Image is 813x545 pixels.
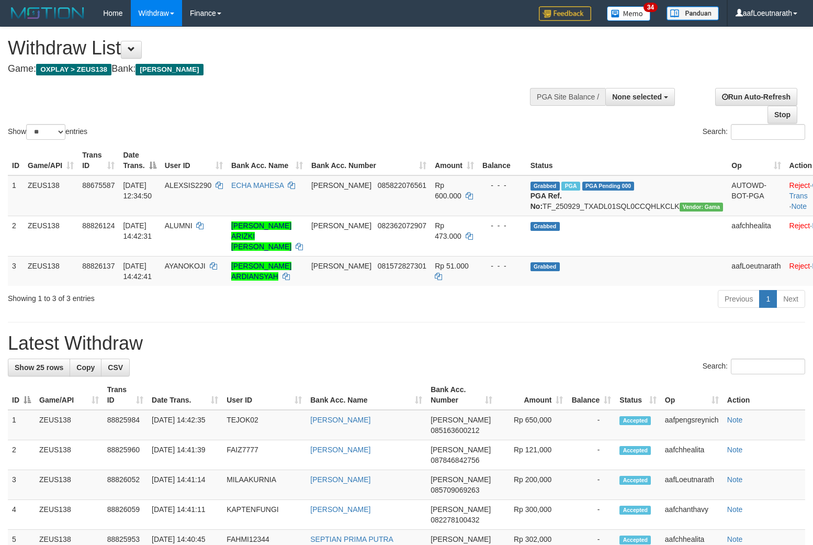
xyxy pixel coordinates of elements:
[123,181,152,200] span: [DATE] 12:34:50
[727,146,785,175] th: Op: activate to sort column ascending
[15,363,63,372] span: Show 25 rows
[311,181,371,190] span: [PERSON_NAME]
[619,536,651,544] span: Accepted
[26,124,65,140] select: Showentries
[35,440,103,470] td: ZEUS138
[661,380,723,410] th: Op: activate to sort column ascending
[619,506,651,515] span: Accepted
[727,535,743,543] a: Note
[789,221,810,230] a: Reject
[703,359,805,374] label: Search:
[530,192,562,210] b: PGA Ref. No:
[789,181,810,190] a: Reject
[378,221,426,230] span: Copy 082362072907 to clipboard
[222,440,306,470] td: FAIZ7777
[103,410,148,440] td: 88825984
[8,289,331,304] div: Showing 1 to 3 of 3 entries
[435,181,461,200] span: Rp 600.000
[148,440,222,470] td: [DATE] 14:41:39
[222,470,306,500] td: MILAAKURNIA
[310,416,370,424] a: [PERSON_NAME]
[24,146,78,175] th: Game/API: activate to sort column ascending
[8,256,24,286] td: 3
[426,380,496,410] th: Bank Acc. Number: activate to sort column ascending
[35,500,103,530] td: ZEUS138
[431,475,491,484] span: [PERSON_NAME]
[222,380,306,410] th: User ID: activate to sort column ascending
[148,380,222,410] th: Date Trans.: activate to sort column ascending
[123,262,152,281] span: [DATE] 14:42:41
[791,202,807,210] a: Note
[431,146,478,175] th: Amount: activate to sort column ascending
[431,535,491,543] span: [PERSON_NAME]
[8,380,35,410] th: ID: activate to sort column descending
[123,221,152,240] span: [DATE] 14:42:31
[8,5,87,21] img: MOTION_logo.png
[108,363,123,372] span: CSV
[661,500,723,530] td: aafchanthavy
[165,221,193,230] span: ALUMNI
[310,475,370,484] a: [PERSON_NAME]
[482,220,522,231] div: - - -
[24,216,78,256] td: ZEUS138
[148,470,222,500] td: [DATE] 14:41:14
[661,470,723,500] td: aafLoeutnarath
[431,426,479,435] span: Copy 085163600212 to clipboard
[619,416,651,425] span: Accepted
[715,88,797,106] a: Run Auto-Refresh
[119,146,160,175] th: Date Trans.: activate to sort column descending
[530,88,605,106] div: PGA Site Balance /
[165,181,212,190] span: ALEXSIS2290
[307,146,431,175] th: Bank Acc. Number: activate to sort column ascending
[8,500,35,530] td: 4
[496,380,568,410] th: Amount: activate to sort column ascending
[222,410,306,440] td: TEJOK02
[36,64,111,75] span: OXPLAY > ZEUS138
[310,446,370,454] a: [PERSON_NAME]
[231,262,291,281] a: [PERSON_NAME] ARDIANSYAH
[35,380,103,410] th: Game/API: activate to sort column ascending
[35,410,103,440] td: ZEUS138
[727,175,785,216] td: AUTOWD-BOT-PGA
[431,456,479,464] span: Copy 087846842756 to clipboard
[70,359,101,376] a: Copy
[482,180,522,191] div: - - -
[135,64,203,75] span: [PERSON_NAME]
[615,380,660,410] th: Status: activate to sort column ascending
[767,106,797,124] a: Stop
[526,146,728,175] th: Status
[8,216,24,256] td: 2
[727,416,743,424] a: Note
[311,221,371,230] span: [PERSON_NAME]
[789,262,810,270] a: Reject
[667,6,719,20] img: panduan.png
[231,181,284,190] a: ECHA MAHESA
[435,221,461,240] span: Rp 473.000
[718,290,760,308] a: Previous
[727,256,785,286] td: aafLoeutnarath
[643,3,658,12] span: 34
[478,146,526,175] th: Balance
[148,500,222,530] td: [DATE] 14:41:11
[161,146,227,175] th: User ID: activate to sort column ascending
[431,446,491,454] span: [PERSON_NAME]
[103,500,148,530] td: 88826059
[727,475,743,484] a: Note
[482,261,522,271] div: - - -
[526,175,728,216] td: TF_250929_TXADL01SQL0CCQHLKCLK
[8,175,24,216] td: 1
[530,222,560,231] span: Grabbed
[103,440,148,470] td: 88825960
[103,470,148,500] td: 88826052
[567,500,615,530] td: -
[776,290,805,308] a: Next
[8,470,35,500] td: 3
[680,203,724,212] span: Vendor URL: https://trx31.1velocity.biz
[496,410,568,440] td: Rp 650,000
[539,6,591,21] img: Feedback.jpg
[8,38,532,59] h1: Withdraw List
[227,146,307,175] th: Bank Acc. Name: activate to sort column ascending
[148,410,222,440] td: [DATE] 14:42:35
[496,500,568,530] td: Rp 300,000
[661,410,723,440] td: aafpengsreynich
